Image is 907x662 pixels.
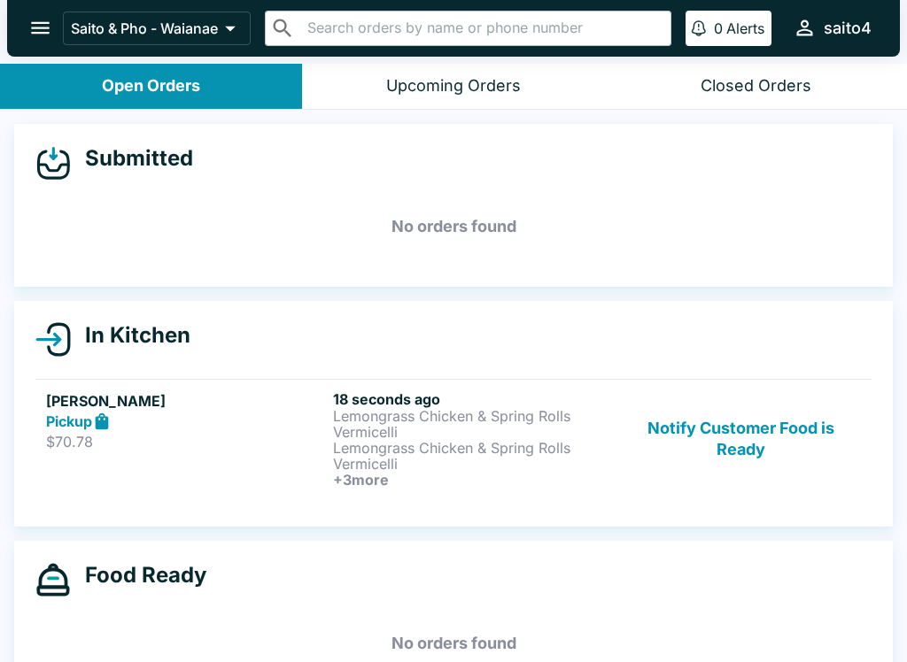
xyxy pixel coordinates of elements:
h4: Food Ready [71,562,206,589]
p: Lemongrass Chicken & Spring Rolls Vermicelli [333,440,613,472]
h5: No orders found [35,195,872,258]
h6: + 3 more [333,472,613,488]
input: Search orders by name or phone number [302,16,663,41]
button: open drawer [18,5,63,50]
div: Closed Orders [701,76,811,96]
p: Alerts [726,19,764,37]
p: Saito & Pho - Waianae [71,19,218,37]
p: Lemongrass Chicken & Spring Rolls Vermicelli [333,408,613,440]
h5: [PERSON_NAME] [46,390,326,412]
p: $70.78 [46,433,326,450]
button: Saito & Pho - Waianae [63,12,251,45]
button: saito4 [786,9,879,47]
a: [PERSON_NAME]Pickup$70.7818 seconds agoLemongrass Chicken & Spring Rolls VermicelliLemongrass Chi... [35,379,872,498]
h4: In Kitchen [71,322,190,349]
div: Upcoming Orders [386,76,521,96]
h4: Submitted [71,145,193,172]
div: Open Orders [102,76,200,96]
strong: Pickup [46,412,92,430]
p: 0 [714,19,723,37]
button: Notify Customer Food is Ready [621,390,861,488]
div: saito4 [824,18,872,39]
h6: 18 seconds ago [333,390,613,408]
